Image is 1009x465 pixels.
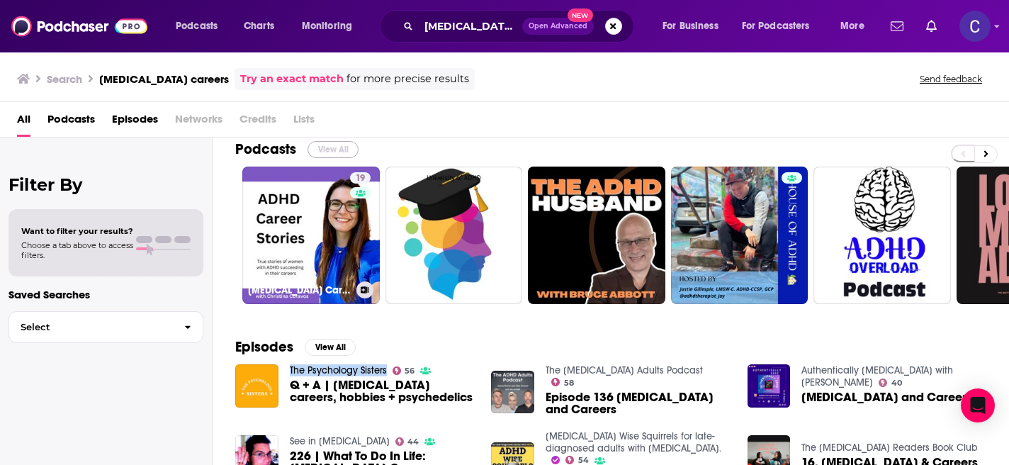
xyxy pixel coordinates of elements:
[407,439,419,445] span: 44
[235,140,359,158] a: PodcastsView All
[529,23,587,30] span: Open Advanced
[292,15,371,38] button: open menu
[290,379,475,403] a: Q + A | ADHD careers, hobbies + psychedelics
[742,16,810,36] span: For Podcasters
[568,9,593,22] span: New
[244,16,274,36] span: Charts
[21,226,133,236] span: Want to filter your results?
[308,141,359,158] button: View All
[830,15,882,38] button: open menu
[242,167,380,304] a: 19[MEDICAL_DATA] Career Stories
[663,16,718,36] span: For Business
[405,368,415,374] span: 56
[235,15,283,38] a: Charts
[419,15,522,38] input: Search podcasts, credits, & more...
[959,11,991,42] span: Logged in as publicityxxtina
[11,13,147,40] img: Podchaser - Follow, Share and Rate Podcasts
[915,73,986,85] button: Send feedback
[166,15,236,38] button: open menu
[99,72,229,86] h3: [MEDICAL_DATA] careers
[393,10,648,43] div: Search podcasts, credits, & more...
[801,391,972,403] a: ADHD and Careers
[578,457,589,464] span: 54
[356,172,365,186] span: 19
[47,108,95,137] a: Podcasts
[290,379,475,403] span: Q + A | [MEDICAL_DATA] careers, hobbies + psychedelics
[346,71,469,87] span: for more precise results
[891,380,902,386] span: 40
[350,172,371,184] a: 19
[9,288,203,301] p: Saved Searches
[47,72,82,86] h3: Search
[920,14,942,38] a: Show notifications dropdown
[546,391,731,415] a: Episode 136 ADHD and Careers
[840,16,864,36] span: More
[290,364,387,376] a: The Psychology Sisters
[176,16,218,36] span: Podcasts
[546,391,731,415] span: Episode 136 [MEDICAL_DATA] and Careers
[546,364,703,376] a: The ADHD Adults Podcast
[248,284,351,296] h3: [MEDICAL_DATA] Career Stories
[17,108,30,137] a: All
[653,15,736,38] button: open menu
[305,339,356,356] button: View All
[551,378,574,386] a: 58
[885,14,909,38] a: Show notifications dropdown
[491,371,534,414] img: Episode 136 ADHD and Careers
[961,388,995,422] div: Open Intercom Messenger
[801,364,953,388] a: Authentically ADHD with Carmen
[522,18,594,35] button: Open AdvancedNew
[235,364,278,408] img: Q + A | ADHD careers, hobbies + psychedelics
[293,108,315,137] span: Lists
[564,380,574,386] span: 58
[801,391,972,403] span: [MEDICAL_DATA] and Careers
[748,364,791,408] img: ADHD and Careers
[302,16,352,36] span: Monitoring
[21,240,133,260] span: Choose a tab above to access filters.
[9,323,173,332] span: Select
[959,11,991,42] img: User Profile
[240,71,344,87] a: Try an exact match
[239,108,276,137] span: Credits
[546,430,721,454] a: ADHD Wise Squirrels for late-diagnosed adults with ADHD.
[959,11,991,42] button: Show profile menu
[9,311,203,343] button: Select
[235,338,293,356] h2: Episodes
[235,338,356,356] a: EpisodesView All
[112,108,158,137] a: Episodes
[9,174,203,195] h2: Filter By
[565,456,589,464] a: 54
[290,435,390,447] a: See in ADHD
[175,108,222,137] span: Networks
[395,437,419,446] a: 44
[733,15,830,38] button: open menu
[879,379,902,387] a: 40
[801,442,978,454] a: The ADHD Readers Book Club
[235,140,296,158] h2: Podcasts
[393,366,415,375] a: 56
